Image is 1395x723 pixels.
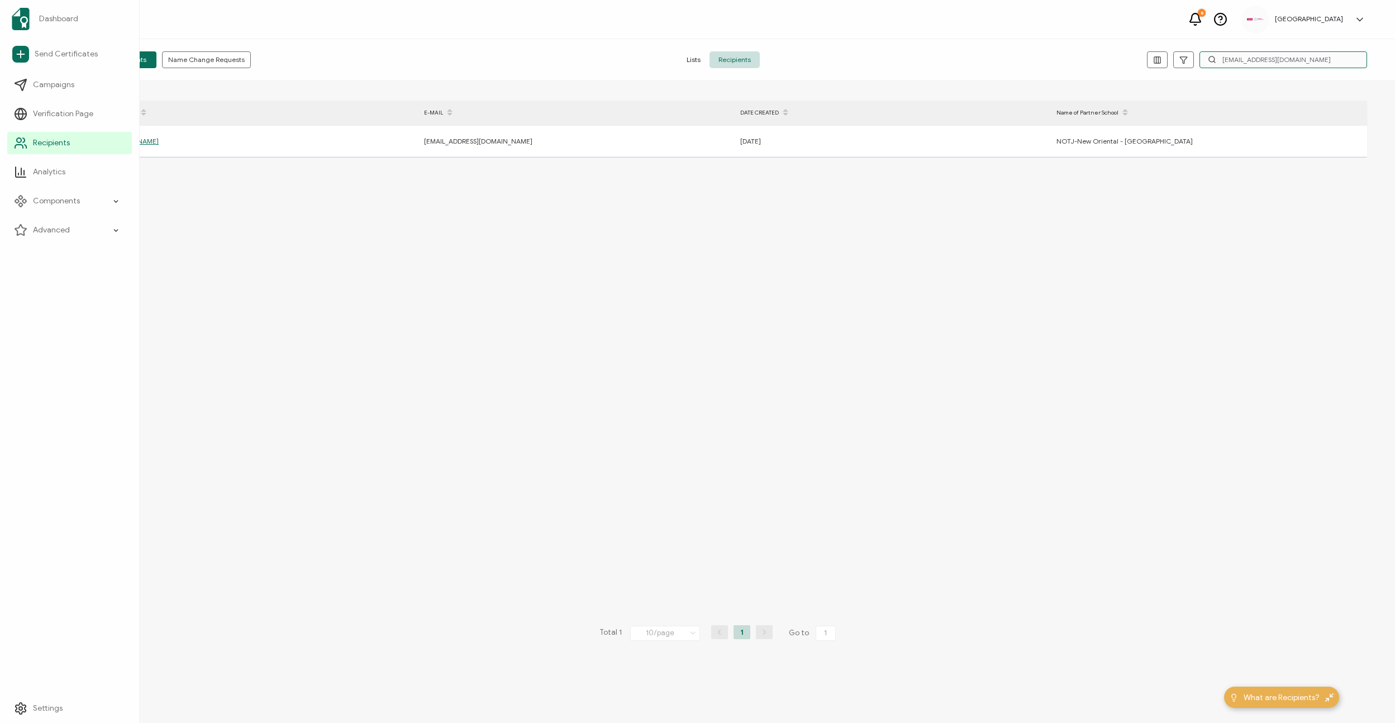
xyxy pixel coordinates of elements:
div: FULL NAME [101,103,418,122]
a: Send Certificates [7,41,132,67]
span: Send Certificates [35,49,98,60]
span: Dashboard [39,13,78,25]
span: Lists [678,51,710,68]
input: Search [1199,51,1367,68]
img: 534be6bd-3ab8-4108-9ccc-40d3e97e413d.png [1247,18,1264,21]
div: E-MAIL [418,103,735,122]
input: Select [630,626,700,641]
a: Dashboard [7,3,132,35]
span: [EMAIL_ADDRESS][DOMAIN_NAME] [424,137,532,145]
span: Go to [789,625,838,641]
div: 8 [1198,9,1206,17]
span: Recipients [33,137,70,149]
button: Name Change Requests [162,51,251,68]
span: Verification Page [33,108,93,120]
span: What are Recipients? [1244,692,1320,703]
img: minimize-icon.svg [1325,693,1334,702]
a: Analytics [7,161,132,183]
span: Advanced [33,225,70,236]
span: Total 1 [599,625,622,641]
span: Recipients [710,51,760,68]
a: Settings [7,697,132,720]
a: Campaigns [7,74,132,96]
iframe: Chat Widget [1339,669,1395,723]
span: Name Change Requests [168,56,245,63]
span: NOTJ-New Oriental - [GEOGRAPHIC_DATA] [1056,137,1193,145]
li: 1 [734,625,750,639]
span: Components [33,196,80,207]
span: Analytics [33,167,65,178]
span: Settings [33,703,63,714]
h5: [GEOGRAPHIC_DATA] [1275,15,1343,23]
div: Name of Partner School [1051,103,1367,122]
a: Verification Page [7,103,132,125]
a: Recipients [7,132,132,154]
div: DATE CREATED [735,103,1051,122]
img: sertifier-logomark-colored.svg [12,8,30,30]
span: Campaigns [33,79,74,91]
span: [DATE] [740,137,761,145]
